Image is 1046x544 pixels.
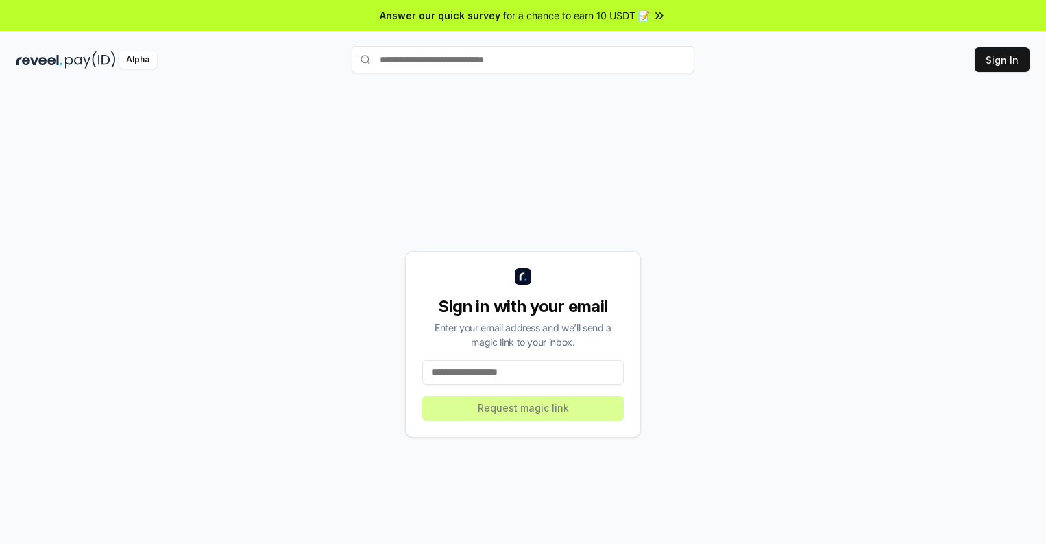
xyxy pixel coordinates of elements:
[119,51,157,69] div: Alpha
[65,51,116,69] img: pay_id
[515,268,531,285] img: logo_small
[422,320,624,349] div: Enter your email address and we’ll send a magic link to your inbox.
[503,8,650,23] span: for a chance to earn 10 USDT 📝
[422,296,624,318] div: Sign in with your email
[975,47,1030,72] button: Sign In
[380,8,500,23] span: Answer our quick survey
[16,51,62,69] img: reveel_dark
